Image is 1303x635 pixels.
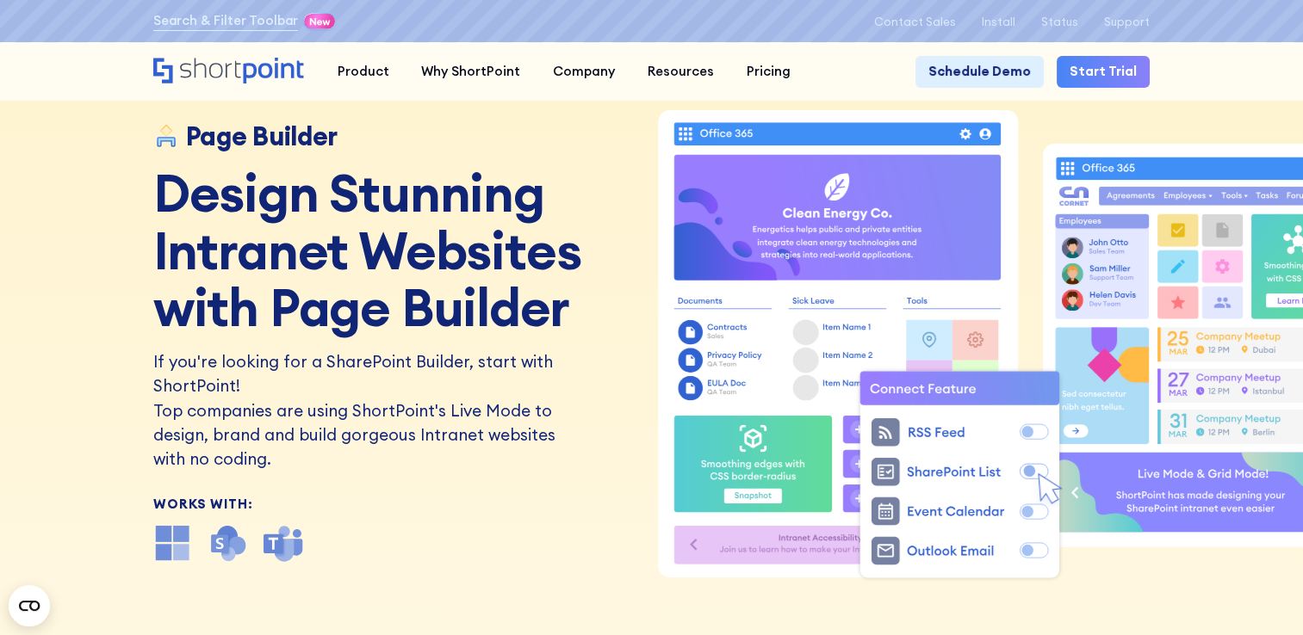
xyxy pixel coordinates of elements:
[153,398,557,472] p: Top companies are using ShortPoint's Live Mode to design, brand and build gorgeous Intranet websi...
[208,523,247,562] img: SharePoint icon
[153,11,299,31] a: Search & Filter Toolbar
[553,62,615,82] div: Company
[1041,15,1078,28] a: Status
[421,62,520,82] div: Why ShortPoint
[9,585,50,626] button: Open CMP widget
[1217,552,1303,635] iframe: Chat Widget
[153,349,557,398] h2: If you're looking for a SharePoint Builder, start with ShortPoint!
[648,62,714,82] div: Resources
[1057,56,1150,89] a: Start Trial
[153,58,305,85] a: Home
[631,56,730,89] a: Resources
[730,56,807,89] a: Pricing
[153,523,192,562] img: microsoft office icon
[982,15,1015,28] a: Install
[1104,15,1150,28] a: Support
[873,15,955,28] a: Contact Sales
[337,62,388,82] div: Product
[321,56,406,89] a: Product
[186,121,338,151] div: Page Builder
[747,62,791,82] div: Pricing
[153,164,642,336] h1: Design Stunning Intranet Websites with Page Builder
[405,56,537,89] a: Why ShortPoint
[264,523,302,562] img: microsoft teams icon
[153,497,642,510] div: Works With:
[915,56,1044,89] a: Schedule Demo
[537,56,631,89] a: Company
